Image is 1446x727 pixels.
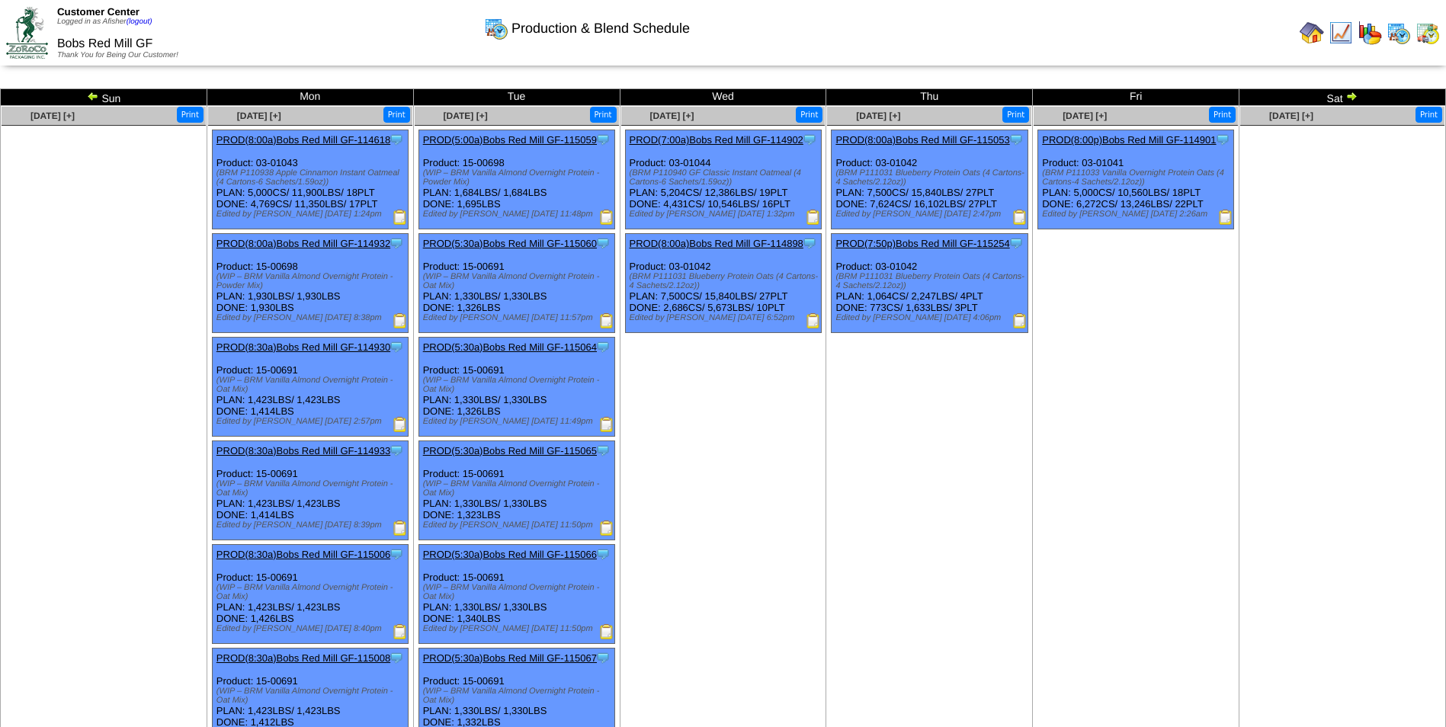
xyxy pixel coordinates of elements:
[418,441,614,540] div: Product: 15-00691 PLAN: 1,330LBS / 1,330LBS DONE: 1,323LBS
[590,107,617,123] button: Print
[630,313,821,322] div: Edited by [PERSON_NAME] [DATE] 6:52pm
[802,132,817,147] img: Tooltip
[423,376,614,394] div: (WIP – BRM Vanilla Almond Overnight Protein - Oat Mix)
[802,235,817,251] img: Tooltip
[389,339,404,354] img: Tooltip
[630,210,821,219] div: Edited by [PERSON_NAME] [DATE] 1:32pm
[630,238,803,249] a: PROD(8:00a)Bobs Red Mill GF-114898
[1042,134,1216,146] a: PROD(8:00p)Bobs Red Mill GF-114901
[393,624,408,639] img: Production Report
[1239,89,1446,106] td: Sat
[1008,235,1024,251] img: Tooltip
[216,134,390,146] a: PROD(8:00a)Bobs Red Mill GF-114618
[1269,110,1313,121] span: [DATE] [+]
[216,376,408,394] div: (WIP – BRM Vanilla Almond Overnight Protein - Oat Mix)
[212,338,408,437] div: Product: 15-00691 PLAN: 1,423LBS / 1,423LBS DONE: 1,414LBS
[423,549,597,560] a: PROD(5:30a)Bobs Red Mill GF-115066
[1416,107,1442,123] button: Print
[216,652,390,664] a: PROD(8:30a)Bobs Red Mill GF-115008
[216,520,408,530] div: Edited by [PERSON_NAME] [DATE] 8:39pm
[630,272,821,290] div: (BRM P111031 Blueberry Protein Oats (4 Cartons-4 Sachets/2.12oz))
[87,90,99,102] img: arrowleft.gif
[57,51,178,59] span: Thank You for Being Our Customer!
[595,339,611,354] img: Tooltip
[856,110,900,121] a: [DATE] [+]
[423,687,614,705] div: (WIP – BRM Vanilla Almond Overnight Protein - Oat Mix)
[599,417,614,432] img: Production Report
[444,110,488,121] a: [DATE] [+]
[599,520,614,536] img: Production Report
[393,520,408,536] img: Production Report
[835,210,1027,219] div: Edited by [PERSON_NAME] [DATE] 2:47pm
[57,18,152,26] span: Logged in as Afisher
[127,18,152,26] a: (logout)
[6,7,48,58] img: ZoRoCo_Logo(Green%26Foil)%20jpg.webp
[1042,210,1233,219] div: Edited by [PERSON_NAME] [DATE] 2:26am
[216,624,408,633] div: Edited by [PERSON_NAME] [DATE] 8:40pm
[826,89,1033,106] td: Thu
[216,168,408,187] div: (BRM P110938 Apple Cinnamon Instant Oatmeal (4 Cartons-6 Sachets/1.59oz))
[216,210,408,219] div: Edited by [PERSON_NAME] [DATE] 1:24pm
[216,313,408,322] div: Edited by [PERSON_NAME] [DATE] 8:38pm
[1416,21,1440,45] img: calendarinout.gif
[1012,210,1028,225] img: Production Report
[57,37,152,50] span: Bobs Red Mill GF
[413,89,620,106] td: Tue
[835,168,1027,187] div: (BRM P111031 Blueberry Protein Oats (4 Cartons-4 Sachets/2.12oz))
[216,417,408,426] div: Edited by [PERSON_NAME] [DATE] 2:57pm
[832,234,1028,333] div: Product: 03-01042 PLAN: 1,064CS / 2,247LBS / 4PLT DONE: 773CS / 1,633LBS / 3PLT
[216,583,408,601] div: (WIP – BRM Vanilla Almond Overnight Protein - Oat Mix)
[423,168,614,187] div: (WIP – BRM Vanilla Almond Overnight Protein - Powder Mix)
[389,235,404,251] img: Tooltip
[630,168,821,187] div: (BRM P110940 GF Classic Instant Oatmeal (4 Cartons-6 Sachets/1.59oz))
[30,110,75,121] a: [DATE] [+]
[212,130,408,229] div: Product: 03-01043 PLAN: 5,000CS / 11,900LBS / 18PLT DONE: 4,769CS / 11,350LBS / 17PLT
[1358,21,1382,45] img: graph.gif
[649,110,694,121] a: [DATE] [+]
[418,234,614,333] div: Product: 15-00691 PLAN: 1,330LBS / 1,330LBS DONE: 1,326LBS
[835,313,1027,322] div: Edited by [PERSON_NAME] [DATE] 4:06pm
[1300,21,1324,45] img: home.gif
[207,89,413,106] td: Mon
[599,313,614,328] img: Production Report
[423,652,597,664] a: PROD(5:30a)Bobs Red Mill GF-115067
[1012,313,1028,328] img: Production Report
[1,89,207,106] td: Sun
[625,234,821,333] div: Product: 03-01042 PLAN: 7,500CS / 15,840LBS / 27PLT DONE: 2,686CS / 5,673LBS / 10PLT
[1209,107,1236,123] button: Print
[599,210,614,225] img: Production Report
[595,650,611,665] img: Tooltip
[1063,110,1107,121] a: [DATE] [+]
[1387,21,1411,45] img: calendarprod.gif
[393,417,408,432] img: Production Report
[418,130,614,229] div: Product: 15-00698 PLAN: 1,684LBS / 1,684LBS DONE: 1,695LBS
[595,132,611,147] img: Tooltip
[423,520,614,530] div: Edited by [PERSON_NAME] [DATE] 11:50pm
[216,687,408,705] div: (WIP – BRM Vanilla Almond Overnight Protein - Oat Mix)
[484,16,508,40] img: calendarprod.gif
[1008,132,1024,147] img: Tooltip
[216,445,390,456] a: PROD(8:30a)Bobs Red Mill GF-114933
[511,21,690,37] span: Production & Blend Schedule
[389,546,404,562] img: Tooltip
[389,650,404,665] img: Tooltip
[423,134,597,146] a: PROD(5:00a)Bobs Red Mill GF-115059
[216,272,408,290] div: (WIP – BRM Vanilla Almond Overnight Protein - Powder Mix)
[237,110,281,121] a: [DATE] [+]
[599,624,614,639] img: Production Report
[806,210,821,225] img: Production Report
[177,107,204,123] button: Print
[835,134,1009,146] a: PROD(8:00a)Bobs Red Mill GF-115053
[389,132,404,147] img: Tooltip
[423,210,614,219] div: Edited by [PERSON_NAME] [DATE] 11:48pm
[423,417,614,426] div: Edited by [PERSON_NAME] [DATE] 11:49pm
[216,238,390,249] a: PROD(8:00a)Bobs Red Mill GF-114932
[1215,132,1230,147] img: Tooltip
[418,338,614,437] div: Product: 15-00691 PLAN: 1,330LBS / 1,330LBS DONE: 1,326LBS
[423,624,614,633] div: Edited by [PERSON_NAME] [DATE] 11:50pm
[389,443,404,458] img: Tooltip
